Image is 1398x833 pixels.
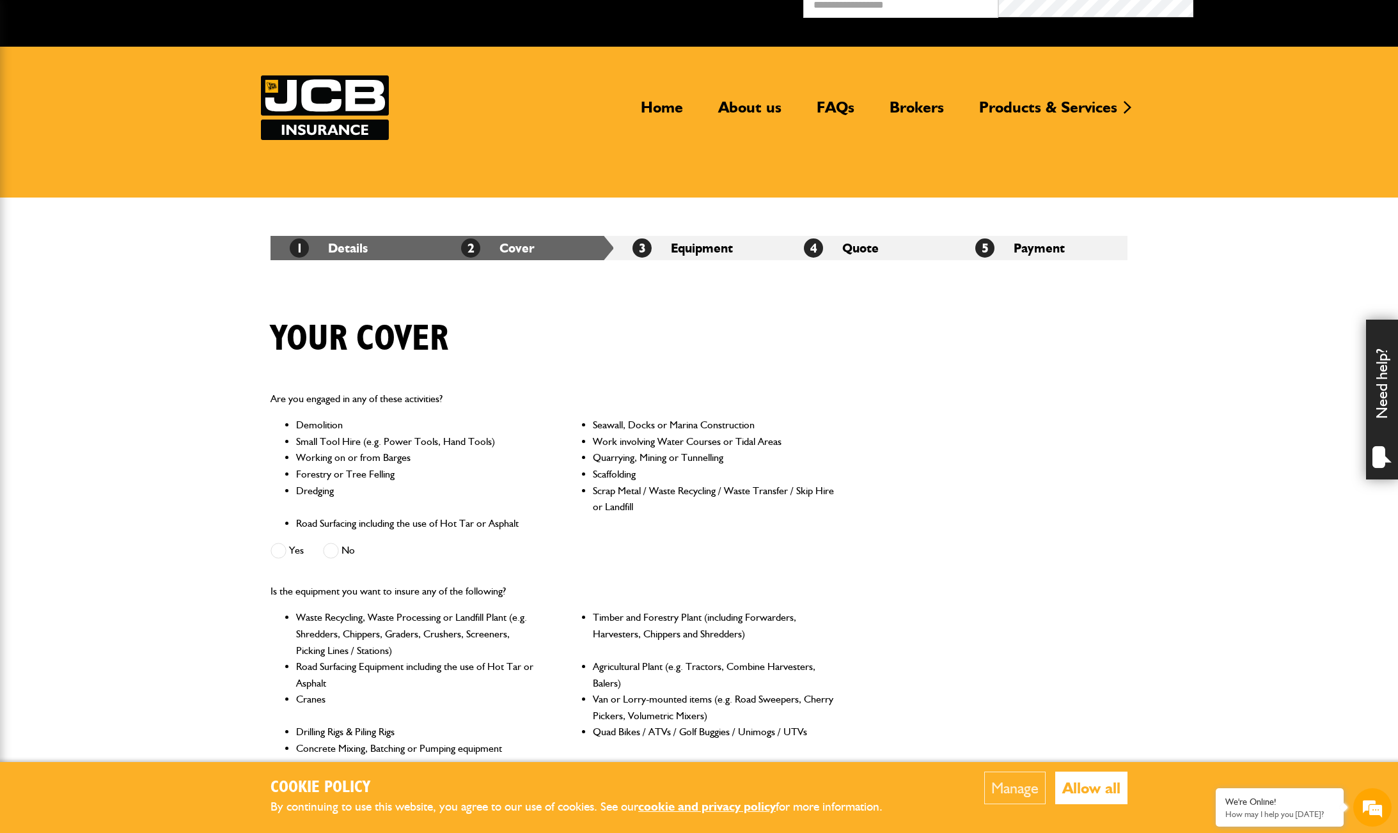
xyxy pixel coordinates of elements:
[593,433,835,450] li: Work involving Water Courses or Tidal Areas
[261,75,389,140] a: JCB Insurance Services
[210,6,240,37] div: Minimize live chat window
[296,691,538,724] li: Cranes
[296,740,538,757] li: Concrete Mixing, Batching or Pumping equipment
[593,724,835,740] li: Quad Bikes / ATVs / Golf Buggies / Unimogs / UTVs
[593,691,835,724] li: Van or Lorry-mounted items (e.g. Road Sweepers, Cherry Pickers, Volumetric Mixers)
[956,236,1127,260] li: Payment
[975,238,994,258] span: 5
[461,238,480,258] span: 2
[613,236,785,260] li: Equipment
[17,194,233,222] input: Enter your phone number
[970,98,1127,127] a: Products & Services
[593,417,835,433] li: Seawall, Docks or Marina Construction
[271,318,448,361] h1: Your cover
[593,466,835,483] li: Scaffolding
[442,236,613,260] li: Cover
[638,799,776,814] a: cookie and privacy policy
[271,797,904,817] p: By continuing to use this website, you agree to our use of cookies. See our for more information.
[631,98,693,127] a: Home
[261,75,389,140] img: JCB Insurance Services logo
[271,543,304,559] label: Yes
[807,98,864,127] a: FAQs
[290,238,309,258] span: 1
[593,658,835,691] li: Agricultural Plant (e.g. Tractors, Combine Harvesters, Balers)
[296,515,538,532] li: Road Surfacing including the use of Hot Tar or Asphalt
[17,231,233,383] textarea: Type your message and hit 'Enter'
[296,658,538,691] li: Road Surfacing Equipment including the use of Hot Tar or Asphalt
[22,71,54,89] img: d_20077148190_company_1631870298795_20077148190
[271,583,835,600] p: Is the equipment you want to insure any of the following?
[296,433,538,450] li: Small Tool Hire (e.g. Power Tools, Hand Tools)
[296,609,538,658] li: Waste Recycling, Waste Processing or Landfill Plant (e.g. Shredders, Chippers, Graders, Crushers,...
[880,98,954,127] a: Brokers
[785,236,956,260] li: Quote
[296,449,538,466] li: Working on or from Barges
[709,98,791,127] a: About us
[1366,320,1398,479] div: Need help?
[296,417,538,433] li: Demolition
[296,466,538,483] li: Forestry or Tree Felling
[296,483,538,515] li: Dredging
[271,391,835,407] p: Are you engaged in any of these activities?
[323,543,355,559] label: No
[296,724,538,740] li: Drilling Rigs & Piling Rigs
[1055,772,1127,804] button: Allow all
[271,778,904,798] h2: Cookie Policy
[593,609,835,658] li: Timber and Forestry Plant (including Forwarders, Harvesters, Chippers and Shredders)
[17,118,233,146] input: Enter your last name
[1225,809,1334,819] p: How may I help you today?
[67,72,215,88] div: Chat with us now
[174,394,232,411] em: Start Chat
[290,240,368,256] a: 1Details
[804,238,823,258] span: 4
[17,156,233,184] input: Enter your email address
[593,483,835,515] li: Scrap Metal / Waste Recycling / Waste Transfer / Skip Hire or Landfill
[1225,797,1334,807] div: We're Online!
[593,449,835,466] li: Quarrying, Mining or Tunnelling
[984,772,1046,804] button: Manage
[632,238,652,258] span: 3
